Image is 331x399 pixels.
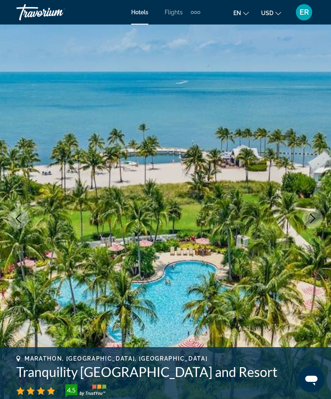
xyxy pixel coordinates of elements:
[16,2,98,23] a: Travorium
[8,208,29,229] button: Previous image
[300,8,309,16] span: ER
[233,10,241,16] span: en
[293,4,315,21] button: User Menu
[63,385,79,395] div: 4.5
[191,6,200,19] button: Extra navigation items
[65,384,106,397] img: trustyou-badge-hor.svg
[261,10,273,16] span: USD
[261,7,281,19] button: Change currency
[16,364,315,380] h1: Tranquility [GEOGRAPHIC_DATA] and Resort
[302,208,323,229] button: Next image
[165,9,183,16] a: Flights
[298,366,324,392] iframe: Button to launch messaging window
[131,9,148,16] a: Hotels
[25,355,208,362] span: Marathon, [GEOGRAPHIC_DATA], [GEOGRAPHIC_DATA]
[233,7,249,19] button: Change language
